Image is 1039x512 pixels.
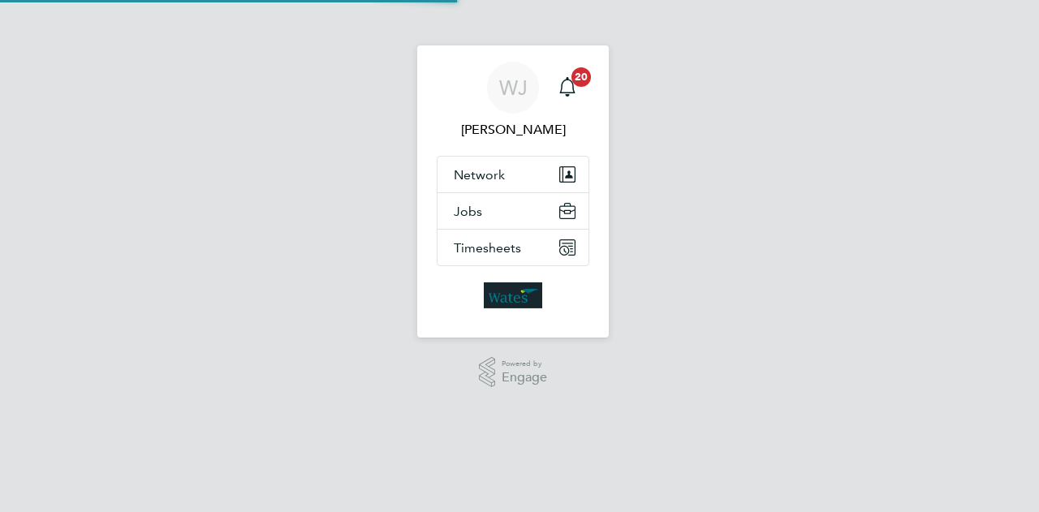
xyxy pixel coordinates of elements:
[484,282,542,308] img: wates-logo-retina.png
[437,120,589,140] span: Wayne Jones
[502,371,547,385] span: Engage
[479,357,548,388] a: Powered byEngage
[454,204,482,219] span: Jobs
[499,77,528,98] span: WJ
[437,282,589,308] a: Go to home page
[571,67,591,87] span: 20
[454,240,521,256] span: Timesheets
[551,62,584,114] a: 20
[502,357,547,371] span: Powered by
[454,167,505,183] span: Network
[438,157,588,192] button: Network
[438,230,588,265] button: Timesheets
[437,62,589,140] a: WJ[PERSON_NAME]
[417,45,609,338] nav: Main navigation
[438,193,588,229] button: Jobs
